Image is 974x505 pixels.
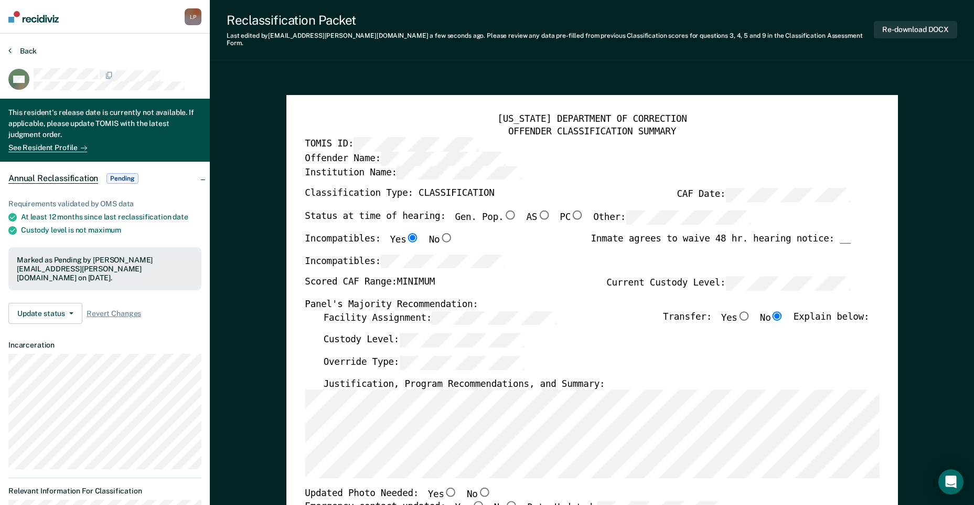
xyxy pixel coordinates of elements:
label: Institution Name: [305,166,522,180]
label: No [467,488,491,501]
label: Yes [390,233,419,246]
input: Incompatibles: [381,254,506,268]
input: CAF Date: [725,188,850,202]
div: Marked as Pending by [PERSON_NAME][EMAIL_ADDRESS][PERSON_NAME][DOMAIN_NAME] on [DATE]. [17,256,193,282]
input: No [770,311,784,320]
input: Other: [626,211,751,225]
div: Updated Photo Needed: [305,488,491,501]
input: PC [571,211,584,220]
span: a few seconds ago [430,32,484,39]
input: Offender Name: [381,152,506,166]
img: Recidiviz [8,11,59,23]
div: OFFENDER CLASSIFICATION SUMMARY [305,125,879,138]
label: Justification, Program Recommendations, and Summary: [323,378,605,390]
span: Pending [106,173,138,184]
label: Scored CAF Range: MINIMUM [305,276,435,290]
button: Back [8,46,37,56]
label: Gen. Pop. [455,211,517,225]
input: Custody Level: [399,333,524,348]
label: Custody Level: [323,333,524,348]
div: Incompatibles: [305,233,453,254]
label: TOMIS ID: [305,138,478,152]
span: Revert Changes [87,309,141,318]
span: date [173,213,188,221]
label: No [760,311,784,325]
label: Other: [593,211,751,225]
label: Override Type: [323,355,524,370]
div: Panel's Majority Recommendation: [305,299,851,311]
button: Re-download DOCX [874,21,957,38]
dt: Relevant Information For Classification [8,487,201,496]
div: Custody level is not [21,226,201,235]
span: Annual Reclassification [8,173,98,184]
label: AS [526,211,550,225]
label: Yes [721,311,750,325]
div: Last edited by [EMAIL_ADDRESS][PERSON_NAME][DOMAIN_NAME] . Please review any data pre-filled from... [227,32,874,47]
div: Transfer: Explain below: [663,311,869,333]
label: PC [560,211,584,225]
label: CAF Date: [677,188,850,202]
div: This resident's release date is currently not available. If applicable, please update TOMIS with ... [8,107,201,142]
input: AS [537,211,551,220]
label: No [429,233,453,246]
div: At least 12 months since last reclassification [21,213,201,222]
div: [US_STATE] DEPARTMENT OF CORRECTION [305,113,879,125]
input: No [440,233,453,242]
button: Update status [8,303,82,324]
button: LP [185,8,201,25]
div: Inmate agrees to waive 48 hr. hearing notice: __ [591,233,850,254]
input: Institution Name: [397,166,522,180]
input: Facility Assignment: [432,311,556,325]
a: See Resident Profile [8,143,87,152]
label: Yes [427,488,457,501]
input: Yes [444,488,457,497]
input: Override Type: [399,355,524,370]
div: Reclassification Packet [227,13,874,28]
label: Incompatibles: [305,254,506,268]
div: Status at time of hearing: [305,211,751,233]
input: No [477,488,491,497]
span: maximum [88,226,121,234]
input: Yes [737,311,751,320]
div: Requirements validated by OMS data [8,199,201,208]
label: Classification Type: CLASSIFICATION [305,188,494,202]
label: Offender Name: [305,152,506,166]
div: Open Intercom Messenger [938,469,964,495]
label: Current Custody Level: [606,276,851,290]
div: L P [185,8,201,25]
dt: Incarceration [8,341,201,350]
input: Yes [406,233,420,242]
input: Gen. Pop. [504,211,517,220]
input: Current Custody Level: [725,276,850,290]
label: Facility Assignment: [323,311,556,325]
input: TOMIS ID: [354,138,478,152]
